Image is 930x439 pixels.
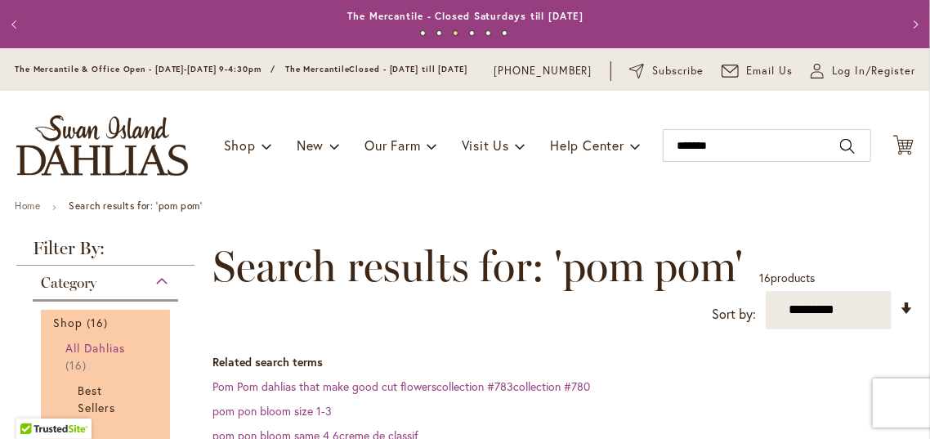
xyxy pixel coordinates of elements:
iframe: Launch Accessibility Center [12,381,58,427]
span: Subscribe [652,63,704,79]
span: 16 [87,314,112,331]
button: 1 of 6 [420,30,426,36]
span: 16 [65,356,91,374]
a: Subscribe [629,63,704,79]
span: New [297,137,324,154]
a: Home [15,199,40,212]
a: [PHONE_NUMBER] [494,63,592,79]
a: The Mercantile - Closed Saturdays till [DATE] [347,10,583,22]
span: 16 [760,270,771,285]
span: Closed - [DATE] till [DATE] [350,64,467,74]
a: Pom Pom dahlias that make good cut flowerscollection #783collection #780 [212,379,590,394]
span: Our Farm [364,137,420,154]
a: All Dahlias [65,339,150,374]
span: Category [41,274,96,292]
button: 3 of 6 [453,30,458,36]
button: 4 of 6 [469,30,475,36]
a: Email Us [722,63,794,79]
span: The Mercantile & Office Open - [DATE]-[DATE] 9-4:30pm / The Mercantile [15,64,350,74]
a: pom pon bloom size 1-3 [212,403,332,419]
a: Log In/Register [811,63,915,79]
button: 6 of 6 [502,30,507,36]
span: Search results for: 'pom pom' [212,242,744,291]
a: Best Sellers [78,382,137,433]
span: Best Sellers [78,383,115,415]
label: Sort by: [712,299,756,329]
button: 2 of 6 [436,30,442,36]
span: Help Center [550,137,624,154]
strong: Filter By: [16,240,194,266]
span: Email Us [747,63,794,79]
span: Log In/Register [832,63,915,79]
span: All Dahlias [65,340,126,356]
dt: Related search terms [212,354,914,370]
button: Next [897,8,930,41]
span: Shop [53,315,83,330]
span: Shop [224,137,256,154]
a: Shop [53,314,162,331]
a: store logo [16,115,188,176]
button: 5 of 6 [485,30,491,36]
p: products [760,265,816,291]
strong: Search results for: 'pom pom' [69,199,202,212]
span: Visit Us [462,137,509,154]
span: 2 [78,416,96,433]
